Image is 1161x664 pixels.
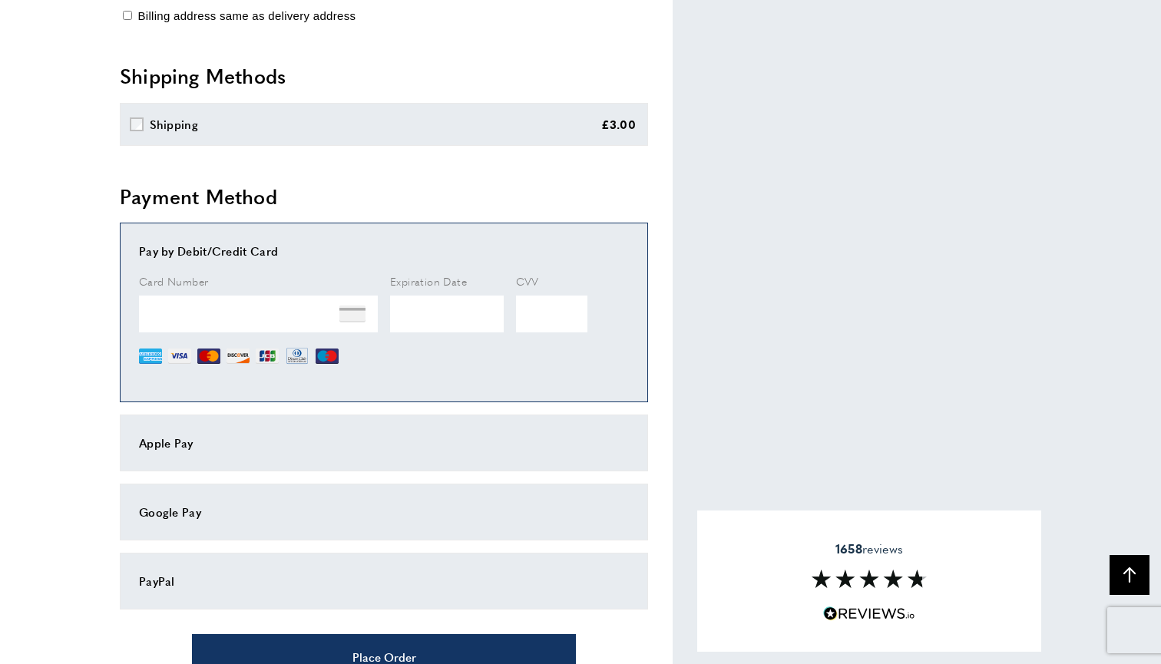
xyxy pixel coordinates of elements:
[139,572,629,590] div: PayPal
[812,570,927,588] img: Reviews section
[197,345,220,368] img: MC.png
[120,62,648,90] h2: Shipping Methods
[139,273,208,289] span: Card Number
[835,540,862,557] strong: 1658
[120,183,648,210] h2: Payment Method
[285,345,309,368] img: DN.png
[139,345,162,368] img: AE.png
[835,541,903,557] span: reviews
[390,296,504,332] iframe: Secure Credit Card Frame - Expiration Date
[516,296,587,332] iframe: Secure Credit Card Frame - CVV
[601,115,637,134] div: £3.00
[256,345,279,368] img: JCB.png
[316,345,339,368] img: MI.png
[339,301,365,327] img: NONE.png
[139,296,378,332] iframe: Secure Credit Card Frame - Credit Card Number
[390,273,467,289] span: Expiration Date
[227,345,250,368] img: DI.png
[139,503,629,521] div: Google Pay
[168,345,191,368] img: VI.png
[823,606,915,621] img: Reviews.io 5 stars
[139,242,629,260] div: Pay by Debit/Credit Card
[516,273,539,289] span: CVV
[137,9,356,22] span: Billing address same as delivery address
[139,434,629,452] div: Apple Pay
[150,115,198,134] div: Shipping
[123,11,132,20] input: Billing address same as delivery address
